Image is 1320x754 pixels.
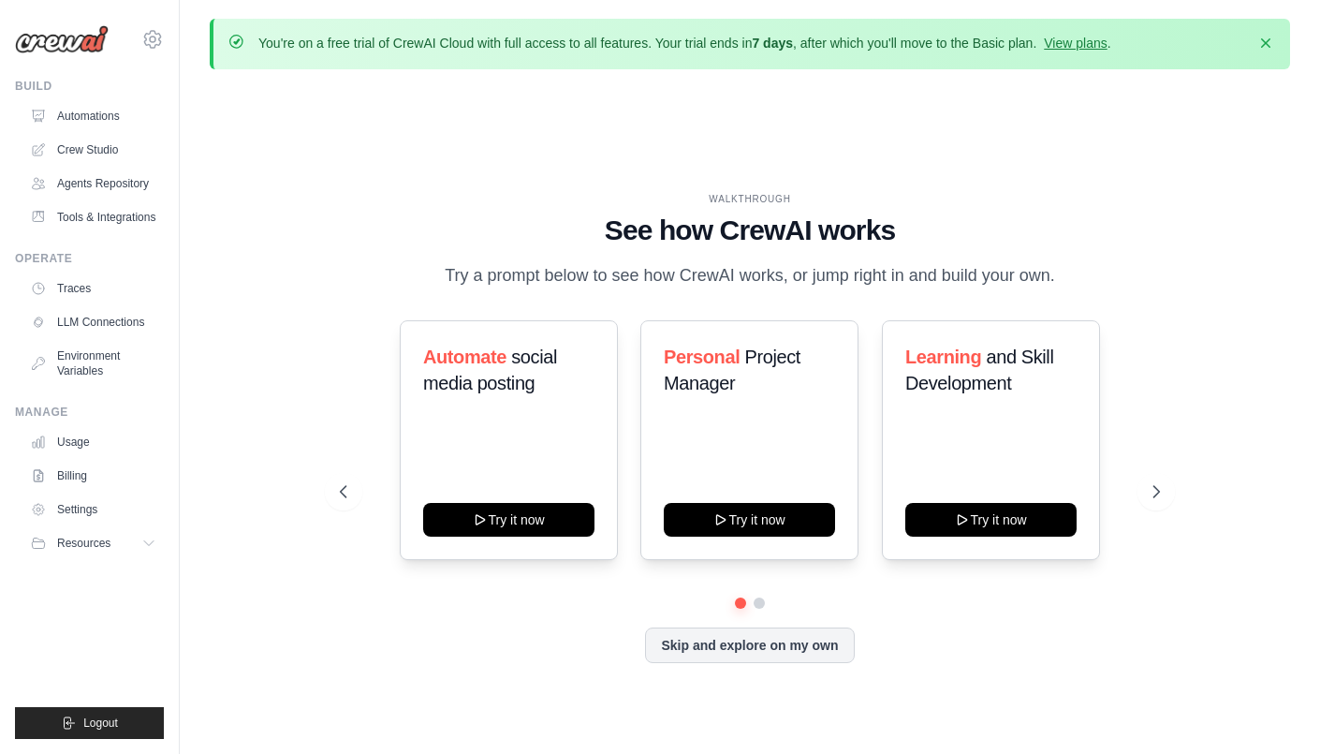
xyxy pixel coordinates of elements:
[15,251,164,266] div: Operate
[340,214,1159,247] h1: See how CrewAI works
[664,347,740,367] span: Personal
[15,707,164,739] button: Logout
[22,101,164,131] a: Automations
[905,503,1077,537] button: Try it now
[340,192,1159,206] div: WALKTHROUGH
[22,427,164,457] a: Usage
[22,274,164,303] a: Traces
[423,347,557,393] span: social media posting
[752,36,793,51] strong: 7 days
[645,628,854,663] button: Skip and explore on my own
[258,34,1111,52] p: You're on a free trial of CrewAI Cloud with full access to all features. Your trial ends in , aft...
[22,495,164,525] a: Settings
[435,262,1064,289] p: Try a prompt below to see how CrewAI works, or jump right in and build your own.
[22,135,164,165] a: Crew Studio
[15,25,109,53] img: Logo
[423,347,506,367] span: Automate
[22,461,164,491] a: Billing
[83,716,118,731] span: Logout
[664,503,835,537] button: Try it now
[15,405,164,420] div: Manage
[905,347,1053,393] span: and Skill Development
[22,341,164,386] a: Environment Variables
[905,347,981,367] span: Learning
[664,347,800,393] span: Project Manager
[15,79,164,94] div: Build
[22,307,164,337] a: LLM Connections
[22,202,164,232] a: Tools & Integrations
[423,503,594,537] button: Try it now
[57,536,110,551] span: Resources
[22,528,164,558] button: Resources
[22,169,164,199] a: Agents Repository
[1044,36,1107,51] a: View plans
